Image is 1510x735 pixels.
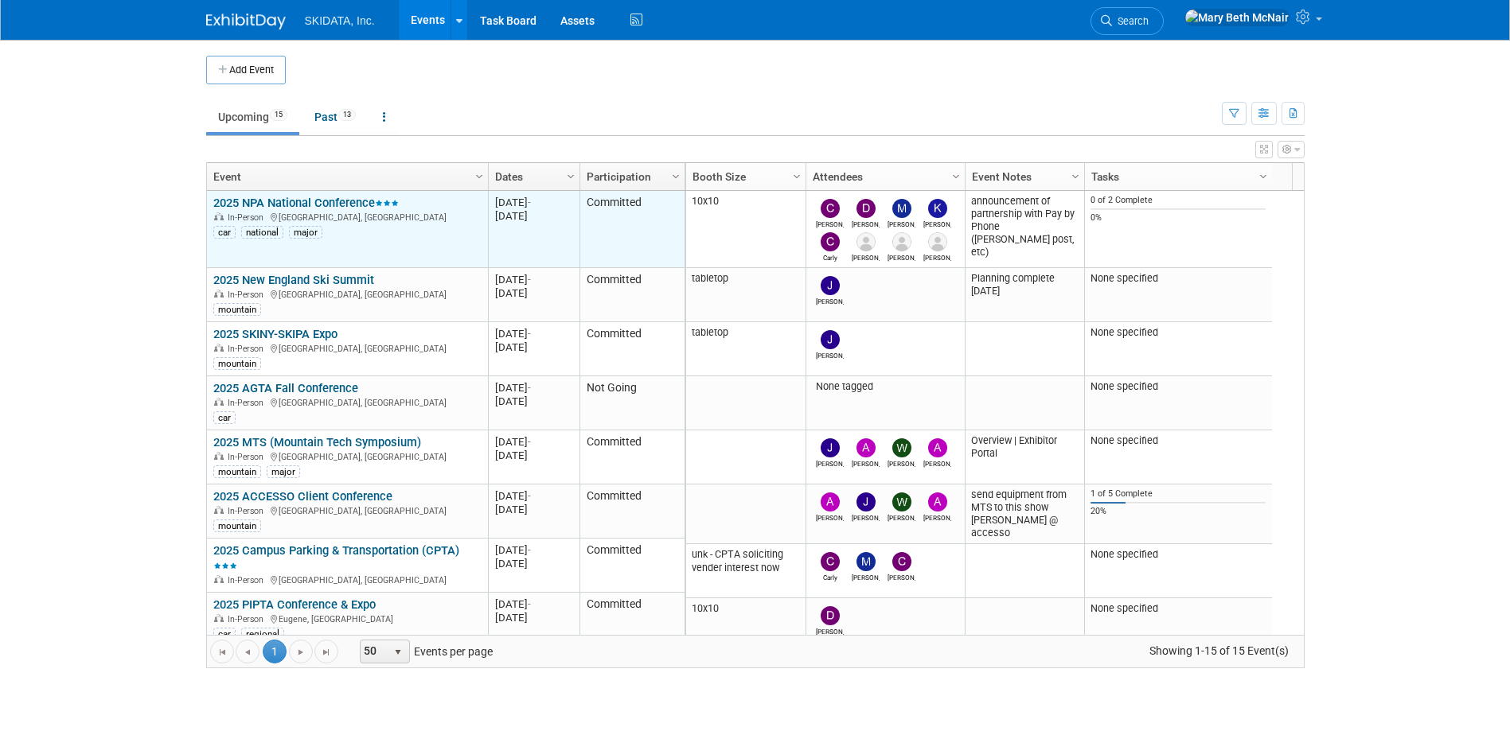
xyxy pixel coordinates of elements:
div: major [289,226,322,239]
img: In-Person Event [214,212,224,220]
div: [GEOGRAPHIC_DATA], [GEOGRAPHIC_DATA] [213,395,481,409]
img: Damon Kessler [821,606,840,625]
a: 2025 SKINY-SKIPA Expo [213,327,338,341]
a: 2025 NPA National Conference [213,196,399,210]
span: In-Person [228,212,268,223]
div: [DATE] [495,597,572,611]
span: In-Person [228,344,268,354]
div: Christopher Archer [816,218,844,228]
span: Column Settings [564,170,577,183]
div: Wesley Martin [888,511,915,522]
div: 0% [1091,212,1266,224]
span: 1 [263,640,287,663]
div: 1 of 5 Complete [1091,488,1266,500]
a: 2025 PIPTA Conference & Expo [213,597,376,612]
td: 10x10 [686,598,806,652]
div: car [213,411,236,424]
div: Andy Shenberger [852,457,880,468]
div: Keith Lynch [923,218,951,228]
td: Committed [579,430,685,484]
img: Mary Beth McNair [1184,9,1290,26]
div: John Keefe [852,511,880,522]
span: Column Settings [1257,170,1270,183]
div: John Keefe [816,457,844,468]
img: Carly Jansen [821,232,840,251]
div: Carly Jansen [816,251,844,262]
div: None specified [1091,272,1266,285]
img: Andy Shenberger [821,492,840,511]
td: 10x10 [686,191,806,268]
a: Dates [495,163,569,190]
td: unk - CPTA soliciting vender interest now [686,544,806,598]
div: [DATE] [495,435,572,449]
div: None specified [1091,602,1266,615]
a: 2025 ACCESSO Client Conference [213,489,392,504]
div: [DATE] [495,395,572,408]
div: Andreas Kranabetter [923,511,951,522]
img: Wesley Martin [892,492,911,511]
td: tabletop [686,268,806,322]
div: car [213,226,236,239]
img: Christopher Archer [892,552,911,571]
div: mountain [213,465,261,478]
div: [DATE] [495,503,572,516]
span: Column Settings [669,170,682,183]
a: Booth Size [693,163,795,190]
a: Participation [587,163,674,190]
img: William Reigeluth [892,438,911,457]
span: - [528,382,531,394]
div: [DATE] [495,340,572,354]
span: In-Person [228,575,268,585]
span: In-Person [228,398,268,408]
span: Column Settings [950,170,962,183]
div: William Reigeluth [888,457,915,468]
div: [DATE] [495,286,572,300]
div: [DATE] [495,273,572,286]
img: In-Person Event [214,398,224,406]
td: Committed [579,539,685,593]
div: Malloy Pohrer [852,571,880,581]
div: regional [241,628,284,640]
div: Eugene, [GEOGRAPHIC_DATA] [213,612,481,625]
a: Event [213,163,478,190]
div: [DATE] [495,327,572,340]
img: John Keefe [821,276,840,295]
a: 2025 MTS (Mountain Tech Symposium) [213,435,421,449]
div: 0 of 2 Complete [1091,195,1266,206]
td: Not Going [579,376,685,430]
img: John Keefe [821,438,840,457]
a: Column Settings [562,163,579,187]
td: send equipment from MTS to this show [PERSON_NAME] @ accesso [965,484,1084,545]
div: mountain [213,357,261,370]
div: 20% [1091,506,1266,517]
td: Planning complete [DATE] [965,268,1084,322]
div: Christopher Archer [888,571,915,581]
div: mountain [213,303,261,316]
img: In-Person Event [214,290,224,297]
div: None tagged [812,380,958,393]
a: Tasks [1091,163,1262,190]
div: Andy Shenberger [816,511,844,522]
img: Malloy Pohrer [856,552,876,571]
div: [DATE] [495,489,572,503]
a: Column Settings [470,163,488,187]
span: - [528,436,531,448]
div: None specified [1091,548,1266,561]
div: None specified [1091,326,1266,339]
span: Showing 1-15 of 15 Event(s) [1134,640,1303,662]
span: 15 [270,109,287,121]
div: John Keefe [816,349,844,360]
div: [GEOGRAPHIC_DATA], [GEOGRAPHIC_DATA] [213,341,481,355]
span: Column Settings [473,170,486,183]
img: Andreas Kranabetter [928,492,947,511]
td: Committed [579,268,685,322]
img: In-Person Event [214,575,224,583]
td: announcement of partnership with Pay by Phone ([PERSON_NAME] post, etc) [965,191,1084,268]
div: [GEOGRAPHIC_DATA], [GEOGRAPHIC_DATA] [213,287,481,301]
a: 2025 AGTA Fall Conference [213,381,358,395]
div: Malloy Pohrer [888,218,915,228]
div: [DATE] [495,196,572,209]
div: Damon Kessler [816,625,844,636]
span: - [528,196,531,208]
img: Keith Lynch [928,199,947,218]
